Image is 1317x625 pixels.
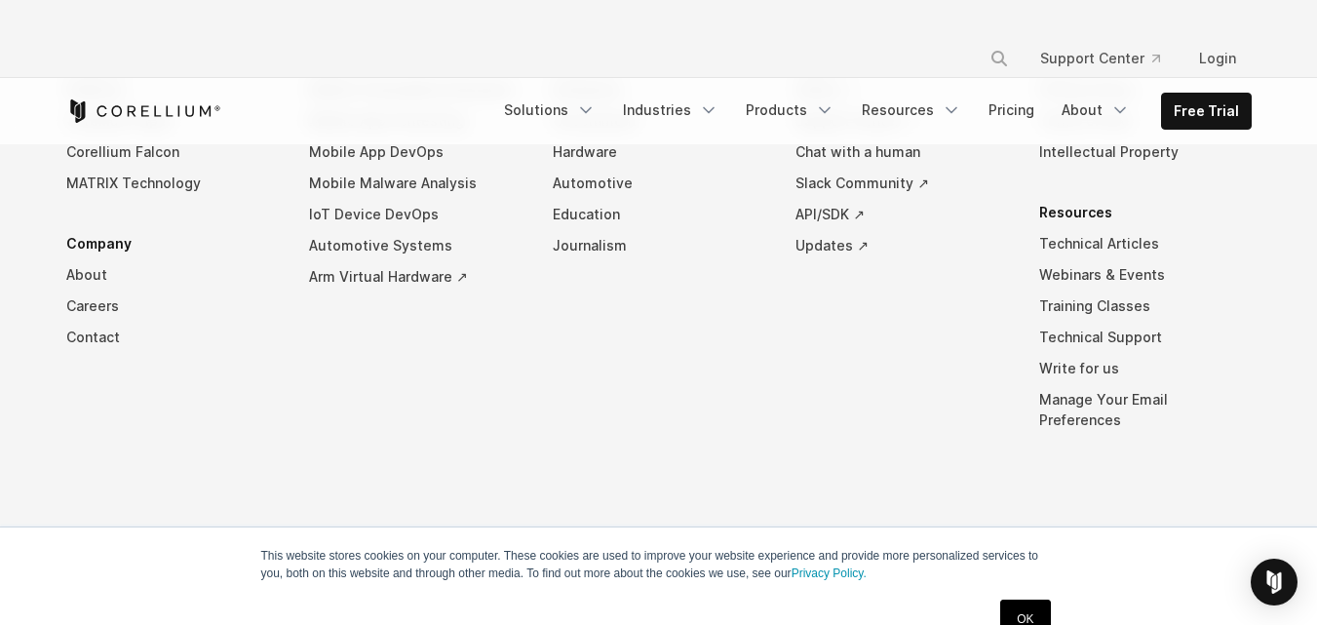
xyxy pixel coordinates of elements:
[66,259,279,291] a: About
[1039,384,1252,436] a: Manage Your Email Preferences
[1039,353,1252,384] a: Write for us
[194,113,210,129] img: tab_keywords_by_traffic_grey.svg
[1183,41,1252,76] a: Login
[51,51,214,66] div: Domain: [DOMAIN_NAME]
[982,41,1017,76] button: Search
[55,31,96,47] div: v 4.0.25
[261,547,1057,582] p: This website stores cookies on your computer. These cookies are used to improve your website expe...
[795,168,1008,199] a: Slack Community ↗
[53,113,68,129] img: tab_domain_overview_orange.svg
[795,199,1008,230] a: API/SDK ↗
[734,93,846,128] a: Products
[977,93,1046,128] a: Pricing
[215,115,329,128] div: Keywords by Traffic
[795,230,1008,261] a: Updates ↗
[309,168,522,199] a: Mobile Malware Analysis
[492,93,607,128] a: Solutions
[66,322,279,353] a: Contact
[553,199,765,230] a: Education
[1039,291,1252,322] a: Training Classes
[1039,259,1252,291] a: Webinars & Events
[66,43,1252,465] div: Navigation Menu
[66,137,279,168] a: Corellium Falcon
[1039,228,1252,259] a: Technical Articles
[66,99,221,123] a: Corellium Home
[31,31,47,47] img: logo_orange.svg
[611,93,730,128] a: Industries
[492,93,1252,130] div: Navigation Menu
[1050,93,1142,128] a: About
[1025,41,1176,76] a: Support Center
[966,41,1252,76] div: Navigation Menu
[553,137,765,168] a: Hardware
[553,230,765,261] a: Journalism
[1039,322,1252,353] a: Technical Support
[309,137,522,168] a: Mobile App DevOps
[31,51,47,66] img: website_grey.svg
[309,261,522,293] a: Arm Virtual Hardware ↗
[1162,94,1251,129] a: Free Trial
[553,168,765,199] a: Automotive
[74,115,174,128] div: Domain Overview
[792,566,867,580] a: Privacy Policy.
[795,137,1008,168] a: Chat with a human
[66,168,279,199] a: MATRIX Technology
[66,291,279,322] a: Careers
[309,230,522,261] a: Automotive Systems
[1251,559,1298,605] div: Open Intercom Messenger
[309,199,522,230] a: IoT Device DevOps
[850,93,973,128] a: Resources
[1039,137,1252,168] a: Intellectual Property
